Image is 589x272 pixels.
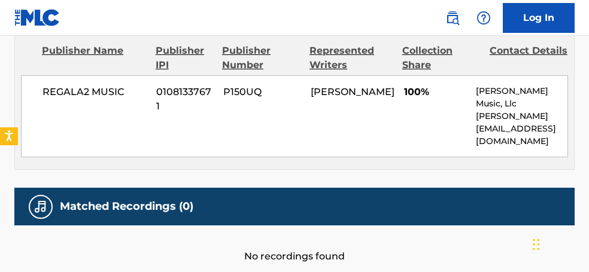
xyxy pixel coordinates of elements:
a: Public Search [441,6,464,30]
div: Publisher IPI [156,44,213,72]
span: [PERSON_NAME] [311,86,394,97]
div: Help [472,6,496,30]
img: help [476,11,491,25]
span: P150UQ [223,85,302,99]
div: Represented Writers [309,44,393,72]
img: Matched Recordings [34,200,48,214]
div: Publisher Name [42,44,147,72]
h5: Matched Recordings (0) [60,200,193,213]
p: [PERSON_NAME][EMAIL_ADDRESS][DOMAIN_NAME] [476,110,567,148]
span: 100% [404,85,467,99]
a: Log In [503,3,575,33]
div: Collection Share [402,44,481,72]
div: Publisher Number [222,44,300,72]
span: 01081337671 [156,85,214,114]
p: [PERSON_NAME] Music, Llc [476,85,567,110]
div: Contact Details [490,44,568,72]
img: MLC Logo [14,9,60,26]
iframe: Chat Widget [529,215,589,272]
img: search [445,11,460,25]
div: No recordings found [14,225,575,264]
div: Drag [533,227,540,262]
span: REGALA2 MUSIC [42,85,147,99]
